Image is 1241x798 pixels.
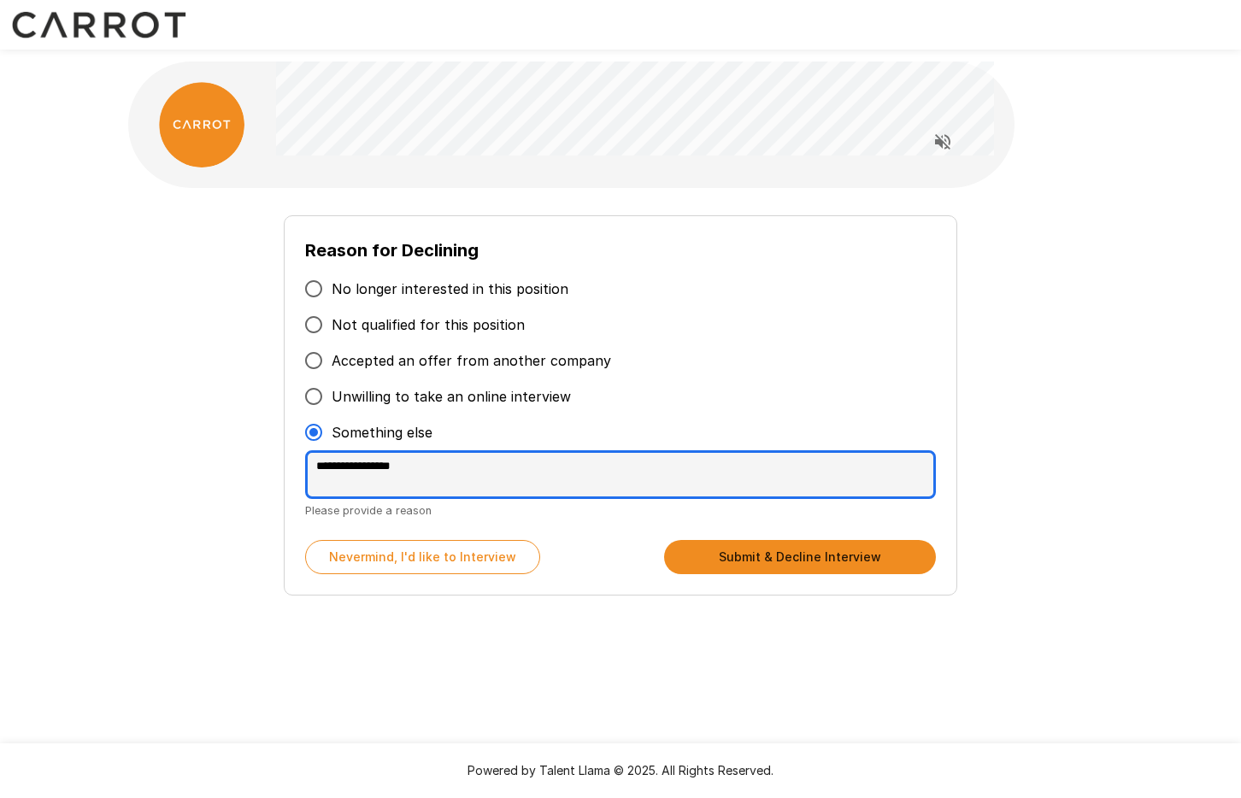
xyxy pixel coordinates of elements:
[332,279,568,299] span: No longer interested in this position
[305,240,479,261] b: Reason for Declining
[332,350,611,371] span: Accepted an offer from another company
[926,125,960,159] button: Read questions aloud
[305,502,936,519] p: Please provide a reason
[305,540,540,574] button: Nevermind, I'd like to Interview
[21,762,1220,779] p: Powered by Talent Llama © 2025. All Rights Reserved.
[332,422,432,443] span: Something else
[332,314,525,335] span: Not qualified for this position
[664,540,936,574] button: Submit & Decline Interview
[159,82,244,167] img: carrot_logo.png
[332,386,571,407] span: Unwilling to take an online interview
